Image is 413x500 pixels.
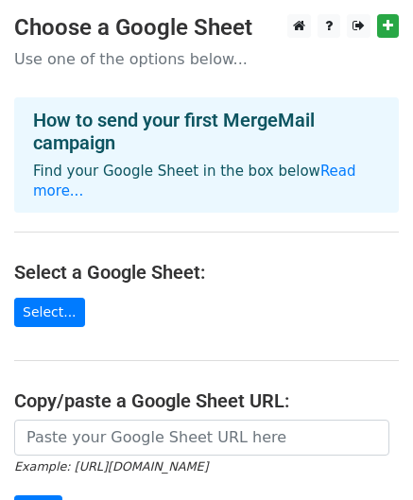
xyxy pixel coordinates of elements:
[14,14,399,42] h3: Choose a Google Sheet
[33,109,380,154] h4: How to send your first MergeMail campaign
[14,49,399,69] p: Use one of the options below...
[14,261,399,284] h4: Select a Google Sheet:
[33,162,380,201] p: Find your Google Sheet in the box below
[14,420,389,456] input: Paste your Google Sheet URL here
[14,459,208,474] small: Example: [URL][DOMAIN_NAME]
[14,298,85,327] a: Select...
[14,389,399,412] h4: Copy/paste a Google Sheet URL:
[33,163,356,199] a: Read more...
